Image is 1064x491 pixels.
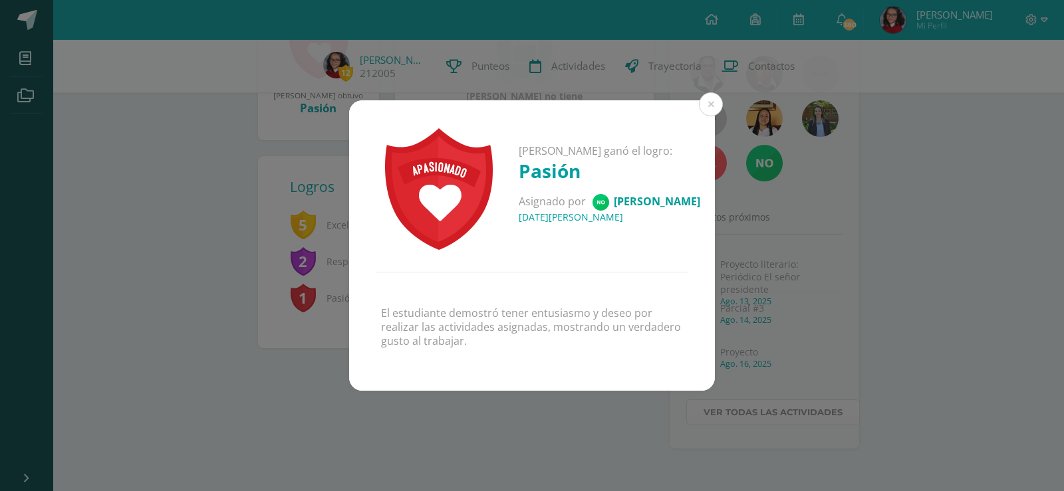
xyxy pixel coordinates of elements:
button: Close (Esc) [699,92,723,116]
img: ff456d7e4c63813c2dfb51414097eb2e.png [593,194,609,211]
p: Asignado por [519,194,700,211]
h4: [DATE][PERSON_NAME] [519,211,700,223]
p: El estudiante demostró tener entusiasmo y deseo por realizar las actividades asignadas, mostrando... [381,306,683,347]
p: [PERSON_NAME] ganó el logro: [519,144,700,158]
h1: Pasión [519,158,700,183]
span: [PERSON_NAME] [614,193,700,208]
